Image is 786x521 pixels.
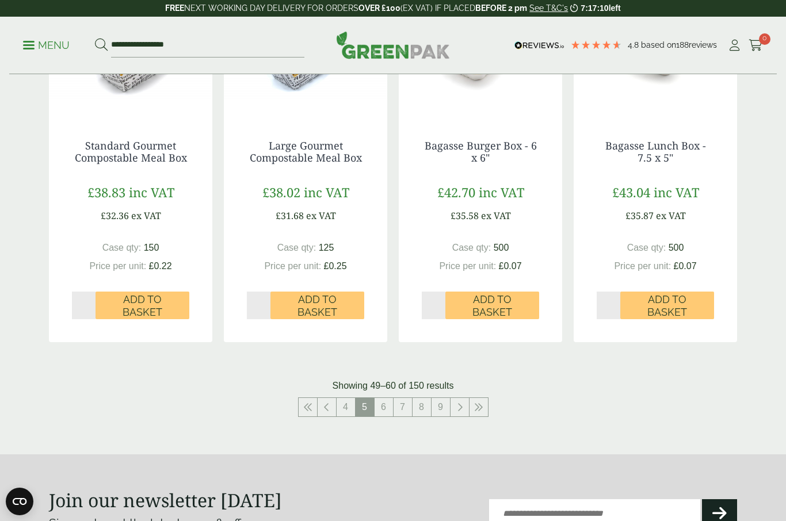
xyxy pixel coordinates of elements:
[278,293,356,318] span: Add to Basket
[49,488,282,512] strong: Join our newsletter [DATE]
[479,183,524,201] span: inc VAT
[749,37,763,54] a: 0
[628,40,641,49] span: 4.8
[570,40,622,50] div: 4.79 Stars
[614,261,671,271] span: Price per unit:
[727,40,742,51] i: My Account
[609,3,621,13] span: left
[759,33,770,45] span: 0
[264,261,321,271] span: Price per unit:
[641,40,676,49] span: Based on
[304,183,349,201] span: inc VAT
[375,398,393,416] a: 6
[129,183,174,201] span: inc VAT
[324,261,347,271] span: £0.25
[620,292,714,319] button: Add to Basket
[514,41,564,49] img: REVIEWS.io
[89,261,146,271] span: Price per unit:
[23,39,70,50] a: Menu
[676,40,689,49] span: 188
[149,261,172,271] span: £0.22
[605,139,706,165] a: Bagasse Lunch Box - 7.5 x 5"
[277,243,316,252] span: Case qty:
[250,139,362,165] a: Large Gourmet Compostable Meal Box
[432,398,450,416] a: 9
[306,209,336,222] span: ex VAT
[104,293,181,318] span: Add to Basket
[654,183,699,201] span: inc VAT
[749,40,763,51] i: Cart
[425,139,537,165] a: Bagasse Burger Box - 6 x 6"
[413,398,431,416] a: 8
[333,379,454,393] p: Showing 49–60 of 150 results
[481,209,511,222] span: ex VAT
[96,292,189,319] button: Add to Basket
[625,209,654,222] span: £35.87
[102,243,142,252] span: Case qty:
[689,40,717,49] span: reviews
[451,209,479,222] span: £35.58
[627,243,666,252] span: Case qty:
[276,209,304,222] span: £31.68
[452,243,491,252] span: Case qty:
[674,261,697,271] span: £0.07
[101,209,129,222] span: £32.36
[144,243,159,252] span: 150
[656,209,686,222] span: ex VAT
[6,488,33,515] button: Open CMP widget
[499,261,522,271] span: £0.07
[337,398,355,416] a: 4
[445,292,539,319] button: Add to Basket
[87,183,125,201] span: £38.83
[356,398,374,416] span: 5
[669,243,684,252] span: 500
[319,243,334,252] span: 125
[453,293,531,318] span: Add to Basket
[262,183,300,201] span: £38.02
[358,3,400,13] strong: OVER £100
[131,209,161,222] span: ex VAT
[75,139,187,165] a: Standard Gourmet Compostable Meal Box
[612,183,650,201] span: £43.04
[494,243,509,252] span: 500
[336,31,450,59] img: GreenPak Supplies
[475,3,527,13] strong: BEFORE 2 pm
[529,3,568,13] a: See T&C's
[394,398,412,416] a: 7
[23,39,70,52] p: Menu
[165,3,184,13] strong: FREE
[628,293,706,318] span: Add to Basket
[437,183,475,201] span: £42.70
[270,292,364,319] button: Add to Basket
[581,3,608,13] span: 7:17:10
[439,261,496,271] span: Price per unit:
